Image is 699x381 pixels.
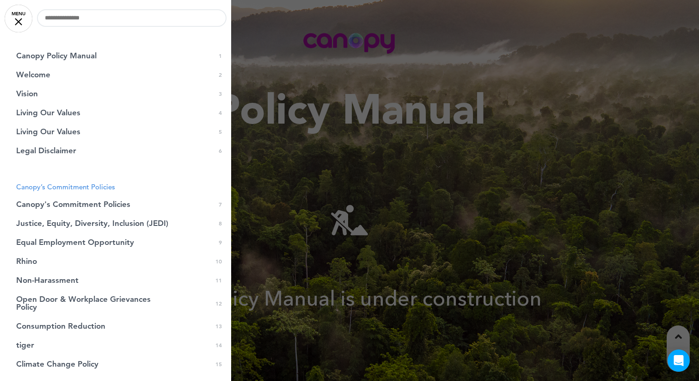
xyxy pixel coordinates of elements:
[16,71,50,79] span: Welcome
[215,360,222,368] span: 15
[219,90,222,98] span: 3
[219,200,222,208] span: 7
[16,128,80,136] span: Living Our Values
[668,350,690,372] div: Open Intercom Messenger
[215,341,222,349] span: 14
[16,257,37,265] span: Rhino
[219,52,222,60] span: 1
[215,276,222,284] span: 11
[16,219,168,227] span: Justice, Equity, Diversity, Inclusion (JEDI)
[219,147,222,155] span: 6
[16,109,80,117] span: Living Our Values
[16,360,98,368] span: Climate Change Policy
[16,341,34,349] span: tiger
[16,90,38,98] span: Vision
[16,238,134,246] span: Equal Employment Opportunity
[16,276,79,284] span: Non-Harassment
[16,52,97,60] span: Canopy Policy Manual
[16,295,169,311] span: Open Door & Workplace Grievances Policy
[16,200,130,208] span: Canopy's Commitment Policies
[219,219,222,227] span: 8
[215,322,222,330] span: 13
[215,300,222,307] span: 12
[219,128,222,136] span: 5
[16,322,105,330] span: Consumption Reduction
[5,5,32,32] a: MENU
[219,109,222,117] span: 4
[215,257,222,265] span: 10
[219,238,222,246] span: 9
[16,147,76,155] span: Legal Disclaimer
[219,71,222,79] span: 2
